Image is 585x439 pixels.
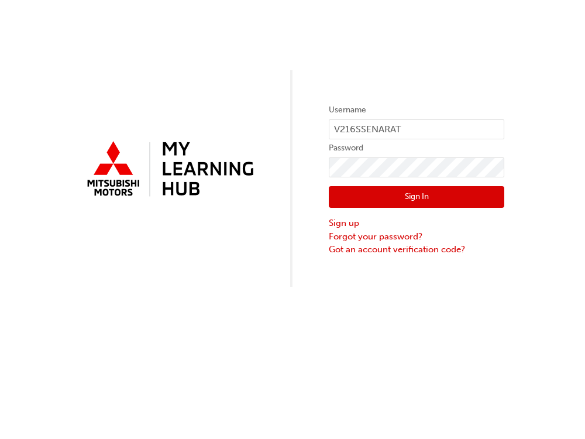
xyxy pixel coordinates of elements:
[329,186,504,208] button: Sign In
[329,217,504,230] a: Sign up
[329,141,504,155] label: Password
[329,243,504,256] a: Got an account verification code?
[81,136,256,203] img: mmal
[329,103,504,117] label: Username
[329,119,504,139] input: Username
[329,230,504,243] a: Forgot your password?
